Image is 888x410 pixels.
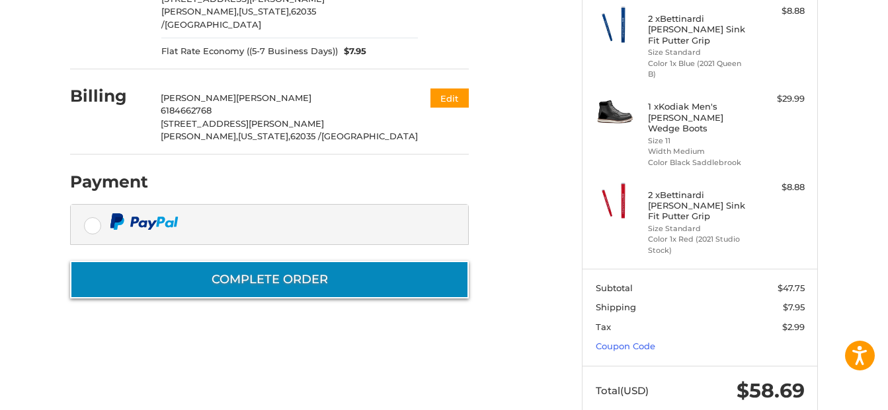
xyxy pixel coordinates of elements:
[161,131,238,141] span: [PERSON_NAME],
[239,6,291,17] span: [US_STATE],
[236,92,311,103] span: [PERSON_NAME]
[165,19,261,30] span: [GEOGRAPHIC_DATA]
[161,118,324,129] span: [STREET_ADDRESS][PERSON_NAME]
[290,131,321,141] span: 62035 /
[161,6,239,17] span: [PERSON_NAME],
[648,58,749,80] li: Color 1x Blue (2021 Queen B)
[161,105,212,116] span: 6184662768
[648,101,749,133] h4: 1 x Kodiak Men's [PERSON_NAME] Wedge Boots
[161,92,236,103] span: [PERSON_NAME]
[648,157,749,168] li: Color Black Saddlebrook
[778,283,805,293] span: $47.75
[321,131,418,141] span: [GEOGRAPHIC_DATA]
[161,6,316,30] span: 62035 /
[430,88,469,108] button: Edit
[161,45,338,58] span: Flat Rate Economy ((5-7 Business Days))
[648,234,749,256] li: Color 1x Red (2021 Studio Stock)
[648,135,749,147] li: Size 11
[70,86,147,106] h2: Billing
[752,92,805,106] div: $29.99
[238,131,290,141] span: [US_STATE],
[110,213,179,230] img: PayPal icon
[596,283,633,293] span: Subtotal
[648,146,749,157] li: Width Medium
[648,47,749,58] li: Size Standard
[648,223,749,234] li: Size Standard
[338,45,367,58] span: $7.95
[752,5,805,18] div: $8.88
[70,172,148,192] h2: Payment
[783,302,805,312] span: $7.95
[648,189,749,222] h4: 2 x Bettinardi [PERSON_NAME] Sink Fit Putter Grip
[752,181,805,194] div: $8.88
[70,261,469,298] button: Complete order
[596,302,636,312] span: Shipping
[648,13,749,46] h4: 2 x Bettinardi [PERSON_NAME] Sink Fit Putter Grip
